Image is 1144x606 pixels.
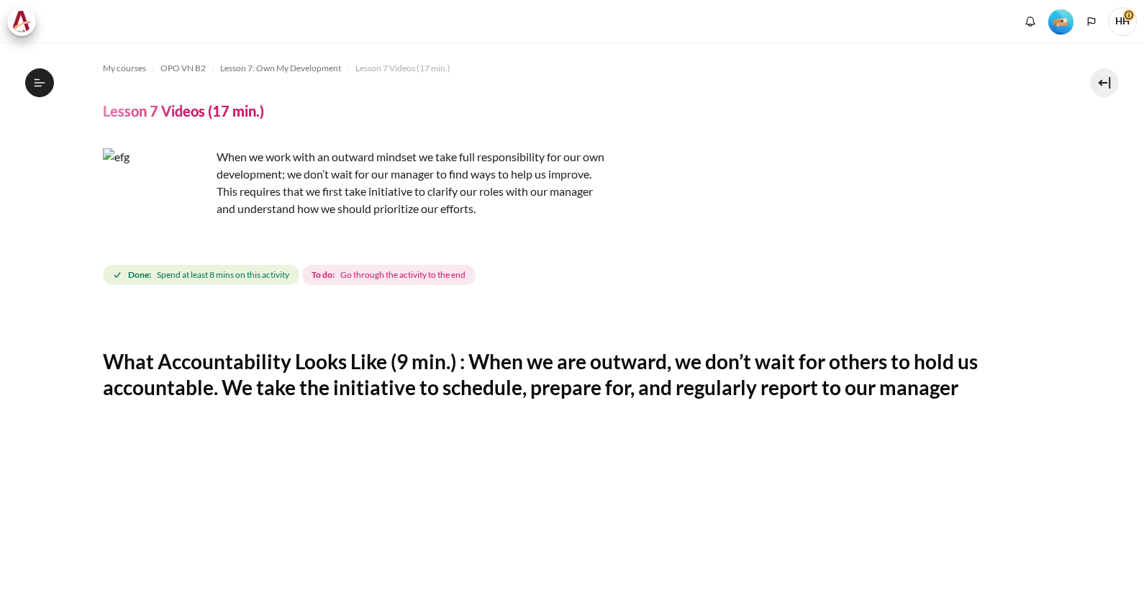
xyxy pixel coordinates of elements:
[1043,8,1079,35] a: Level #2
[1108,7,1137,36] a: User menu
[103,148,211,256] img: efg
[220,60,341,77] a: Lesson 7: Own My Development
[103,148,607,217] p: When we work with an outward mindset we take full responsibility for our own development; we don’...
[1081,11,1102,32] button: Languages
[157,268,289,281] span: Spend at least 8 mins on this activity
[1048,9,1073,35] img: Level #2
[355,60,450,77] a: Lesson 7 Videos (17 min.)
[103,101,264,120] h4: Lesson 7 Videos (17 min.)
[1048,8,1073,35] div: Level #2
[128,268,151,281] strong: Done:
[312,268,335,281] strong: To do:
[1108,7,1137,36] span: HH
[103,348,1042,401] h2: What Accountability Looks Like (9 min.) : When we are outward, we don’t wait for others to hold u...
[103,57,1042,80] nav: Navigation bar
[160,62,206,75] span: OPO VN B2
[103,262,478,288] div: Completion requirements for Lesson 7 Videos (17 min.)
[355,62,450,75] span: Lesson 7 Videos (17 min.)
[160,60,206,77] a: OPO VN B2
[7,7,43,36] a: Architeck Architeck
[12,11,32,32] img: Architeck
[340,268,466,281] span: Go through the activity to the end
[1020,11,1041,32] div: Show notification window with no new notifications
[103,60,146,77] a: My courses
[220,62,341,75] span: Lesson 7: Own My Development
[103,62,146,75] span: My courses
